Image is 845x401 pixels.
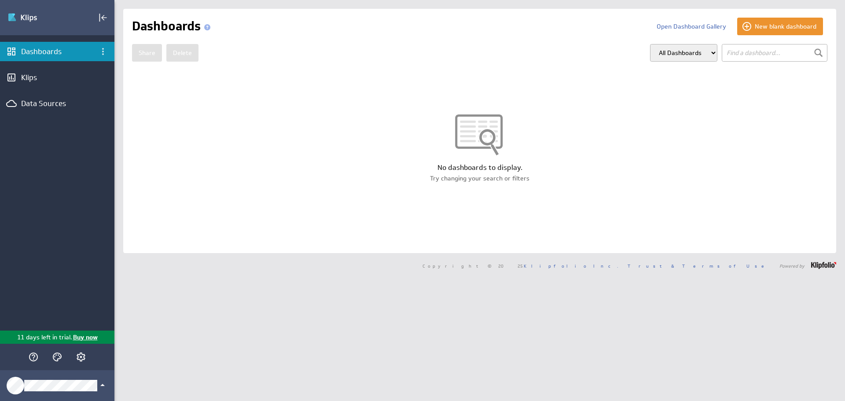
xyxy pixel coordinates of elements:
img: Klipfolio klips logo [7,11,69,25]
svg: Themes [52,352,62,362]
input: Find a dashboard... [722,44,827,62]
button: Share [132,44,162,62]
button: Open Dashboard Gallery [650,18,733,35]
div: Go to Dashboards [7,11,69,25]
div: Try changing your search or filters [123,174,836,183]
p: 11 days left in trial. [17,333,72,342]
div: Help [26,349,41,364]
div: Account and settings [73,349,88,364]
div: No dashboards to display. [123,163,836,173]
p: Buy now [72,333,98,342]
img: logo-footer.png [811,262,836,269]
h1: Dashboards [132,18,214,35]
a: Trust & Terms of Use [628,263,770,269]
div: Dashboard menu [96,44,110,59]
button: New blank dashboard [737,18,823,35]
span: Powered by [779,264,805,268]
div: Dashboards [21,47,93,56]
a: Klipfolio Inc. [524,263,618,269]
div: Collapse [96,10,110,25]
div: Data Sources [21,99,93,108]
div: Themes [50,349,65,364]
button: Delete [166,44,198,62]
svg: Account and settings [76,352,86,362]
div: Klips [21,73,93,82]
span: Copyright © 2025 [422,264,618,268]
